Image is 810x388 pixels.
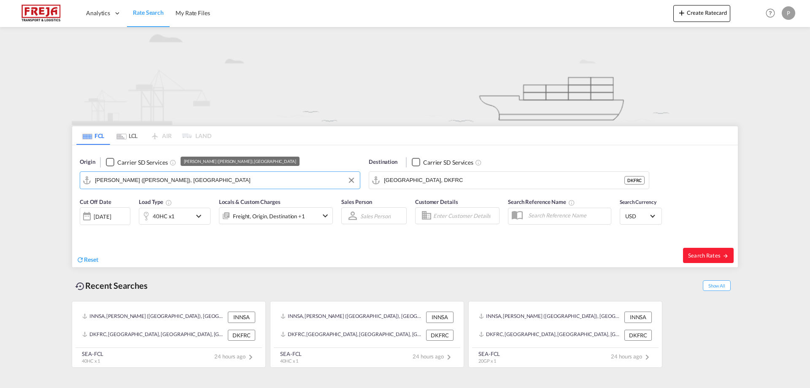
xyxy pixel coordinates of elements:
span: Reset [84,256,98,263]
md-icon: icon-refresh [76,256,84,263]
div: SEA-FCL [478,350,500,358]
div: INNSA [228,312,255,323]
div: DKFRC [624,176,645,185]
span: Origin [80,158,95,166]
md-icon: Unchecked: Search for CY (Container Yard) services for all selected carriers.Checked : Search for... [170,159,176,166]
div: icon-refreshReset [76,255,98,265]
div: INNSA, Jawaharlal Nehru (Nhava Sheva), India, Indian Subcontinent, Asia Pacific [479,312,622,323]
md-icon: Unchecked: Search for CY (Container Yard) services for all selected carriers.Checked : Search for... [475,159,482,166]
div: SEA-FCL [82,350,103,358]
div: Carrier SD Services [423,158,473,167]
recent-search-card: INNSA, [PERSON_NAME] ([GEOGRAPHIC_DATA]), [GEOGRAPHIC_DATA], [GEOGRAPHIC_DATA], [GEOGRAPHIC_DATA]... [270,301,464,368]
div: Help [763,6,782,21]
div: DKFRC [228,330,255,341]
span: Rate Search [133,9,164,16]
div: 40HC x1icon-chevron-down [139,208,211,225]
div: Origin Checkbox No InkUnchecked: Search for CY (Container Yard) services for all selected carrier... [72,145,738,267]
recent-search-card: INNSA, [PERSON_NAME] ([GEOGRAPHIC_DATA]), [GEOGRAPHIC_DATA], [GEOGRAPHIC_DATA], [GEOGRAPHIC_DATA]... [468,301,662,368]
div: Recent Searches [72,276,151,295]
span: Search Rates [688,252,729,259]
md-tab-item: FCL [76,126,110,145]
div: INNSA [624,312,652,323]
md-icon: icon-plus 400-fg [677,8,687,18]
span: 24 hours ago [413,353,454,360]
span: Help [763,6,778,20]
md-input-container: Jawaharlal Nehru (Nhava Sheva), INNSA [80,172,360,189]
md-tab-item: LCL [110,126,144,145]
span: Cut Off Date [80,198,111,205]
span: Search Currency [620,199,656,205]
md-icon: icon-chevron-down [320,211,330,221]
img: new-FCL.png [72,27,738,125]
div: DKFRC, Fredericia, Denmark, Northern Europe, Europe [82,330,226,341]
md-icon: Select multiple loads to view rates [165,199,172,206]
button: icon-plus 400-fgCreate Ratecard [673,5,730,22]
recent-search-card: INNSA, [PERSON_NAME] ([GEOGRAPHIC_DATA]), [GEOGRAPHIC_DATA], [GEOGRAPHIC_DATA], [GEOGRAPHIC_DATA]... [72,301,266,368]
span: My Rate Files [175,9,210,16]
div: 40HC x1 [153,210,175,222]
div: DKFRC, Fredericia, Denmark, Northern Europe, Europe [281,330,424,341]
div: INNSA [426,312,454,323]
md-icon: icon-arrow-right [723,253,729,259]
md-icon: icon-backup-restore [75,281,85,291]
span: Destination [369,158,397,166]
span: 24 hours ago [611,353,652,360]
span: Show All [703,280,731,291]
span: Analytics [86,9,110,17]
md-pagination-wrapper: Use the left and right arrow keys to navigate between tabs [76,126,211,145]
md-checkbox: Checkbox No Ink [106,158,167,167]
span: Locals & Custom Charges [219,198,281,205]
div: [PERSON_NAME] ([PERSON_NAME]), [GEOGRAPHIC_DATA] [184,157,296,166]
input: Search by Port [95,174,356,187]
div: INNSA, Jawaharlal Nehru (Nhava Sheva), India, Indian Subcontinent, Asia Pacific [281,312,424,323]
div: DKFRC, Fredericia, Denmark, Northern Europe, Europe [479,330,622,341]
div: DKFRC [426,330,454,341]
div: Freight Origin Destination Factory Stuffing [233,210,305,222]
span: 40HC x 1 [82,358,100,364]
md-icon: icon-chevron-down [194,211,208,221]
button: Clear Input [345,174,358,187]
div: INNSA, Jawaharlal Nehru (Nhava Sheva), India, Indian Subcontinent, Asia Pacific [82,312,226,323]
input: Search Reference Name [524,209,611,222]
div: Freight Origin Destination Factory Stuffingicon-chevron-down [219,207,333,224]
span: Customer Details [415,198,458,205]
img: 586607c025bf11f083711d99603023e7.png [13,4,70,23]
md-input-container: Fredericia, DKFRC [369,172,649,189]
div: P [782,6,795,20]
span: Search Reference Name [508,198,575,205]
md-icon: Your search will be saved by the below given name [568,199,575,206]
md-icon: icon-chevron-right [444,352,454,362]
md-datepicker: Select [80,224,86,236]
span: 40HC x 1 [280,358,298,364]
div: SEA-FCL [280,350,302,358]
span: 24 hours ago [214,353,256,360]
span: Load Type [139,198,172,205]
div: [DATE] [94,213,111,220]
button: Search Ratesicon-arrow-right [683,248,734,263]
md-icon: icon-chevron-right [642,352,652,362]
input: Search by Port [384,174,624,187]
span: 20GP x 1 [478,358,496,364]
span: Sales Person [341,198,372,205]
input: Enter Customer Details [433,209,497,222]
span: USD [625,212,649,220]
md-select: Sales Person [359,210,391,222]
md-icon: icon-chevron-right [246,352,256,362]
md-checkbox: Checkbox No Ink [412,158,473,167]
div: [DATE] [80,207,130,225]
div: Carrier SD Services [117,158,167,167]
div: DKFRC [624,330,652,341]
md-select: Select Currency: $ USDUnited States Dollar [624,210,657,222]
